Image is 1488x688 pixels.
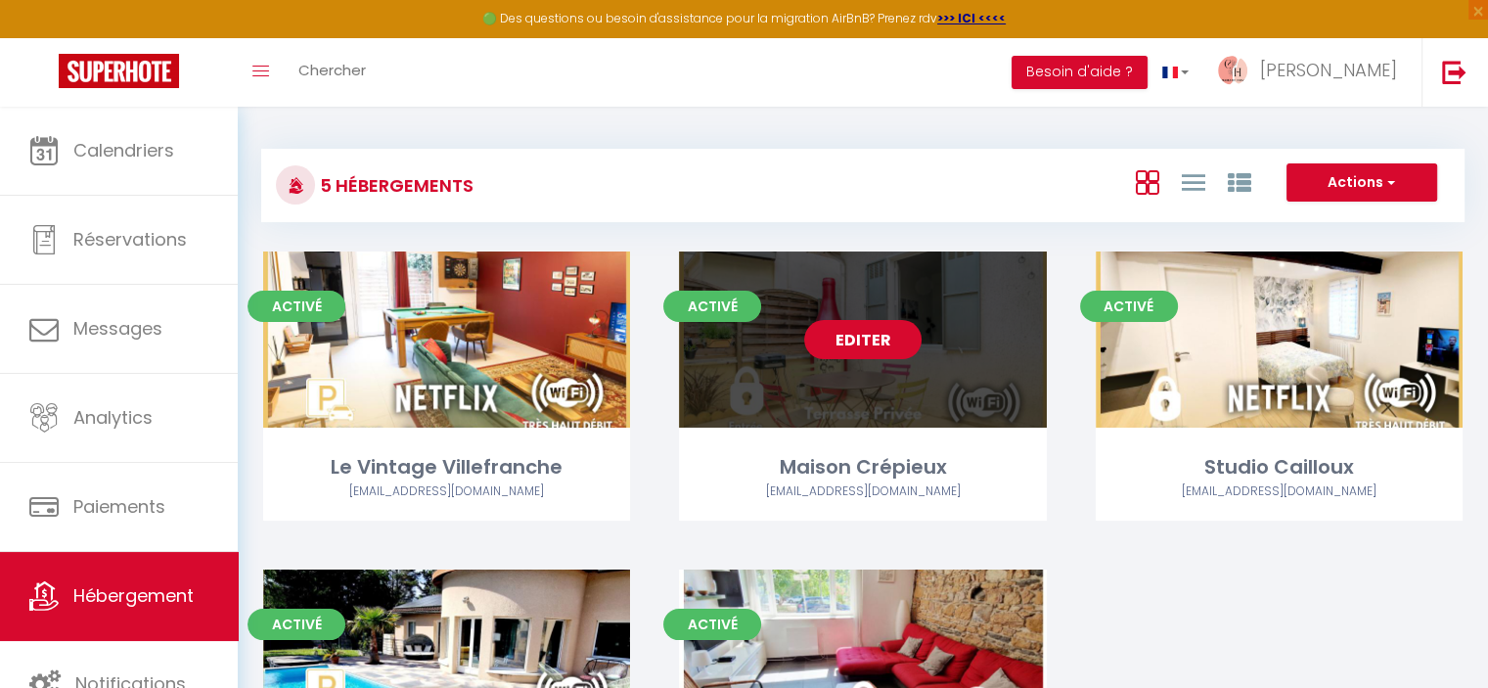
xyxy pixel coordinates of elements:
h3: 5 Hébergements [315,163,473,207]
div: Le Vintage Villefranche [263,452,630,482]
div: Maison Crépieux [679,452,1046,482]
button: Actions [1286,163,1437,203]
span: Paiements [73,494,165,519]
button: Besoin d'aide ? [1012,56,1148,89]
img: logout [1442,60,1466,84]
span: Messages [73,316,162,341]
span: Activé [663,609,761,640]
a: >>> ICI <<<< [937,10,1006,26]
img: Super Booking [59,54,179,88]
span: Activé [248,609,345,640]
div: Studio Cailloux [1096,452,1463,482]
a: ... [PERSON_NAME] [1203,38,1421,107]
span: Chercher [298,60,366,80]
span: Activé [1080,291,1178,322]
span: [PERSON_NAME] [1260,58,1397,82]
span: Calendriers [73,138,174,162]
div: Airbnb [1096,482,1463,501]
a: Vue en Liste [1181,165,1204,198]
a: Vue en Box [1135,165,1158,198]
span: Activé [248,291,345,322]
span: Analytics [73,405,153,430]
span: Activé [663,291,761,322]
a: Editer [804,320,922,359]
span: Réservations [73,227,187,252]
a: Chercher [284,38,381,107]
a: Vue par Groupe [1227,165,1250,198]
img: ... [1218,56,1247,85]
span: Hébergement [73,583,194,608]
div: Airbnb [679,482,1046,501]
div: Airbnb [263,482,630,501]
